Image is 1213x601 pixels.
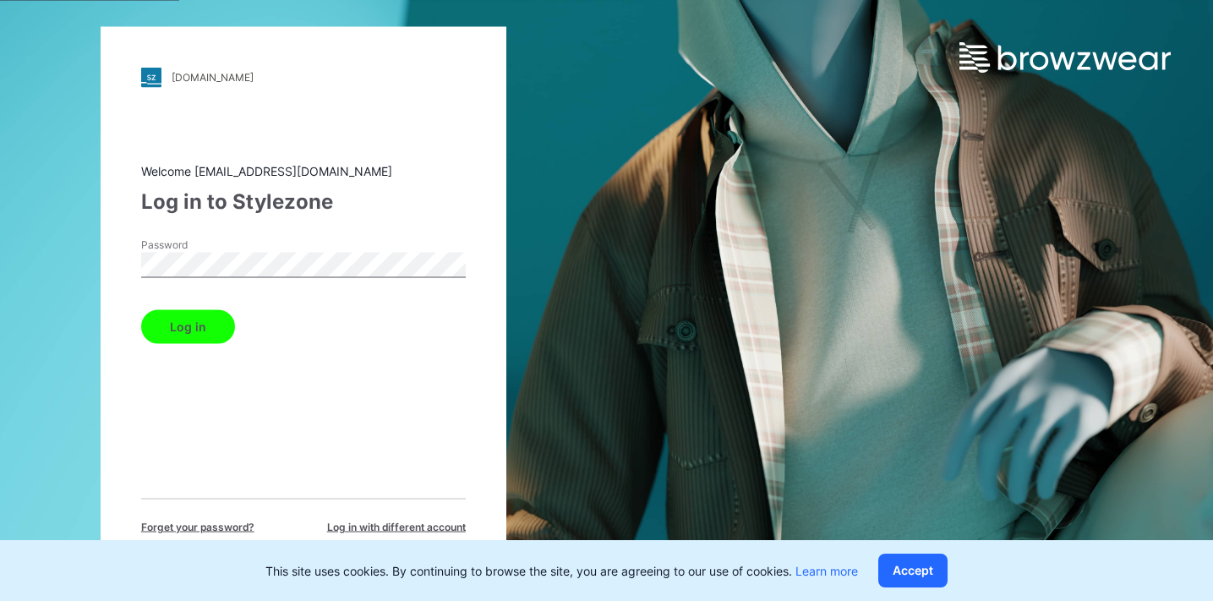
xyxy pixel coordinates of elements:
span: Log in with different account [327,519,466,534]
a: [DOMAIN_NAME] [141,67,466,87]
img: stylezone-logo.562084cfcfab977791bfbf7441f1a819.svg [141,67,161,87]
p: This site uses cookies. By continuing to browse the site, you are agreeing to our use of cookies. [265,562,858,580]
div: Log in to Stylezone [141,186,466,216]
span: Forget your password? [141,519,254,534]
a: Learn more [795,564,858,578]
button: Log in [141,309,235,343]
div: [DOMAIN_NAME] [172,71,254,84]
img: browzwear-logo.e42bd6dac1945053ebaf764b6aa21510.svg [959,42,1171,73]
div: Welcome [EMAIL_ADDRESS][DOMAIN_NAME] [141,161,466,179]
label: Password [141,237,260,252]
button: Accept [878,554,948,587]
